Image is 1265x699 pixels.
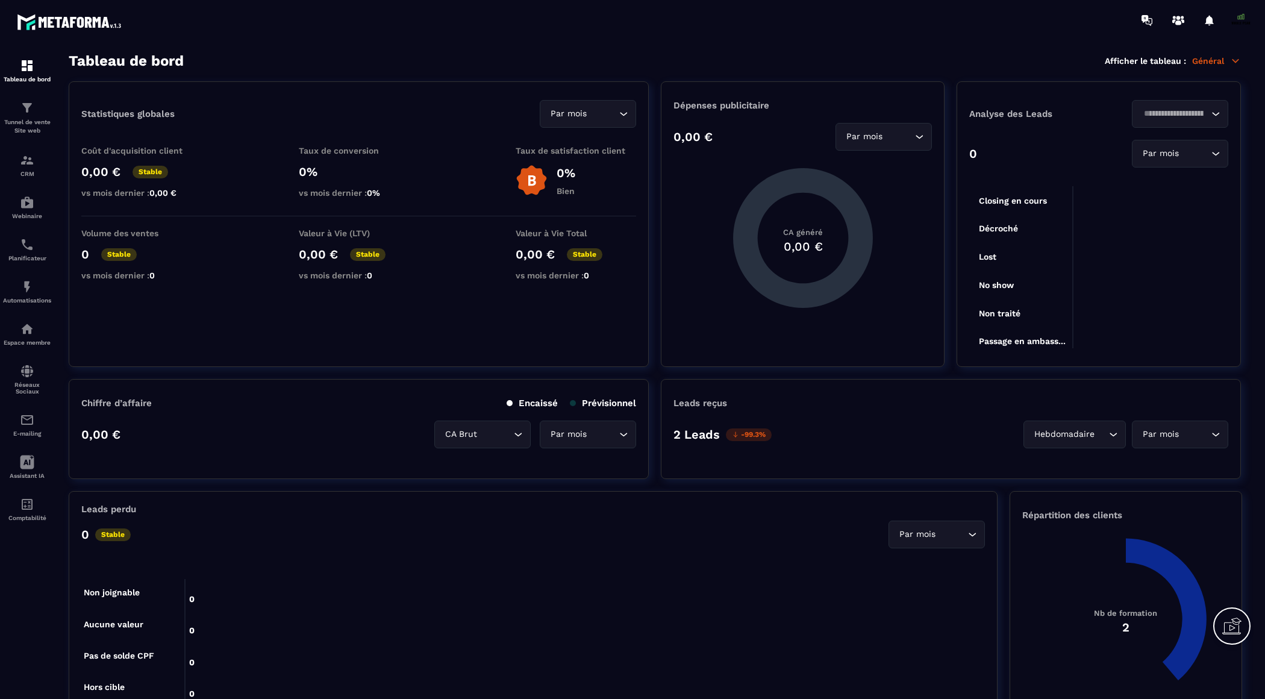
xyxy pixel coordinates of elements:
[20,101,34,115] img: formation
[896,528,938,541] span: Par mois
[299,228,419,238] p: Valeur à Vie (LTV)
[673,427,720,442] p: 2 Leads
[81,504,136,515] p: Leads perdu
[1031,428,1097,441] span: Hebdomadaire
[20,413,34,427] img: email
[979,252,996,262] tspan: Lost
[299,271,419,280] p: vs mois dernier :
[1181,428,1208,441] input: Search for option
[673,100,932,111] p: Dépenses publicitaire
[3,446,51,488] a: Assistant IA
[3,297,51,304] p: Automatisations
[589,107,616,121] input: Search for option
[557,186,575,196] p: Bien
[84,588,140,598] tspan: Non joignable
[367,188,380,198] span: 0%
[20,237,34,252] img: scheduler
[548,107,589,121] span: Par mois
[1097,428,1106,441] input: Search for option
[889,521,985,548] div: Search for option
[540,100,636,128] div: Search for option
[3,355,51,404] a: social-networksocial-networkRéseaux Sociaux
[836,123,932,151] div: Search for option
[434,421,531,448] div: Search for option
[557,166,575,180] p: 0%
[570,398,636,409] p: Prévisionnel
[3,92,51,144] a: formationformationTunnel de vente Site web
[673,130,713,144] p: 0,00 €
[979,336,1066,346] tspan: Passage en ambass...
[149,188,176,198] span: 0,00 €
[589,428,616,441] input: Search for option
[81,108,175,119] p: Statistiques globales
[81,398,152,409] p: Chiffre d’affaire
[673,398,727,409] p: Leads reçus
[3,472,51,479] p: Assistant IA
[1132,421,1228,448] div: Search for option
[81,271,202,280] p: vs mois dernier :
[20,58,34,73] img: formation
[299,188,419,198] p: vs mois dernier :
[20,153,34,168] img: formation
[3,404,51,446] a: emailemailE-mailing
[3,118,51,135] p: Tunnel de vente Site web
[3,213,51,219] p: Webinaire
[3,228,51,271] a: schedulerschedulerPlanificateur
[3,515,51,521] p: Comptabilité
[1132,100,1228,128] div: Search for option
[69,52,184,69] h3: Tableau de bord
[1140,428,1181,441] span: Par mois
[1023,421,1126,448] div: Search for option
[20,322,34,336] img: automations
[843,130,885,143] span: Par mois
[548,428,589,441] span: Par mois
[3,339,51,346] p: Espace membre
[81,527,89,542] p: 0
[1140,147,1181,160] span: Par mois
[726,428,772,441] p: -99.3%
[3,381,51,395] p: Réseaux Sociaux
[81,165,120,179] p: 0,00 €
[84,651,154,660] tspan: Pas de solde CPF
[3,171,51,177] p: CRM
[516,228,636,238] p: Valeur à Vie Total
[979,196,1047,206] tspan: Closing en cours
[1181,147,1208,160] input: Search for option
[84,619,143,629] tspan: Aucune valeur
[299,146,419,155] p: Taux de conversion
[81,247,89,262] p: 0
[299,165,419,179] p: 0%
[969,108,1099,119] p: Analyse des Leads
[979,309,1020,318] tspan: Non traité
[3,313,51,355] a: automationsautomationsEspace membre
[584,271,589,280] span: 0
[20,497,34,512] img: accountant
[3,49,51,92] a: formationformationTableau de bord
[1105,56,1186,66] p: Afficher le tableau :
[938,528,965,541] input: Search for option
[367,271,372,280] span: 0
[1192,55,1241,66] p: Général
[3,76,51,83] p: Tableau de bord
[101,248,137,261] p: Stable
[81,228,202,238] p: Volume des ventes
[516,165,548,196] img: b-badge-o.b3b20ee6.svg
[17,11,125,33] img: logo
[84,682,125,692] tspan: Hors cible
[81,427,120,442] p: 0,00 €
[149,271,155,280] span: 0
[3,488,51,530] a: accountantaccountantComptabilité
[20,364,34,378] img: social-network
[979,280,1014,290] tspan: No show
[1140,107,1208,121] input: Search for option
[20,195,34,210] img: automations
[516,271,636,280] p: vs mois dernier :
[95,528,131,541] p: Stable
[442,428,479,441] span: CA Brut
[81,146,202,155] p: Coût d'acquisition client
[1132,140,1228,168] div: Search for option
[3,271,51,313] a: automationsautomationsAutomatisations
[979,224,1018,233] tspan: Décroché
[507,398,558,409] p: Encaissé
[20,280,34,294] img: automations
